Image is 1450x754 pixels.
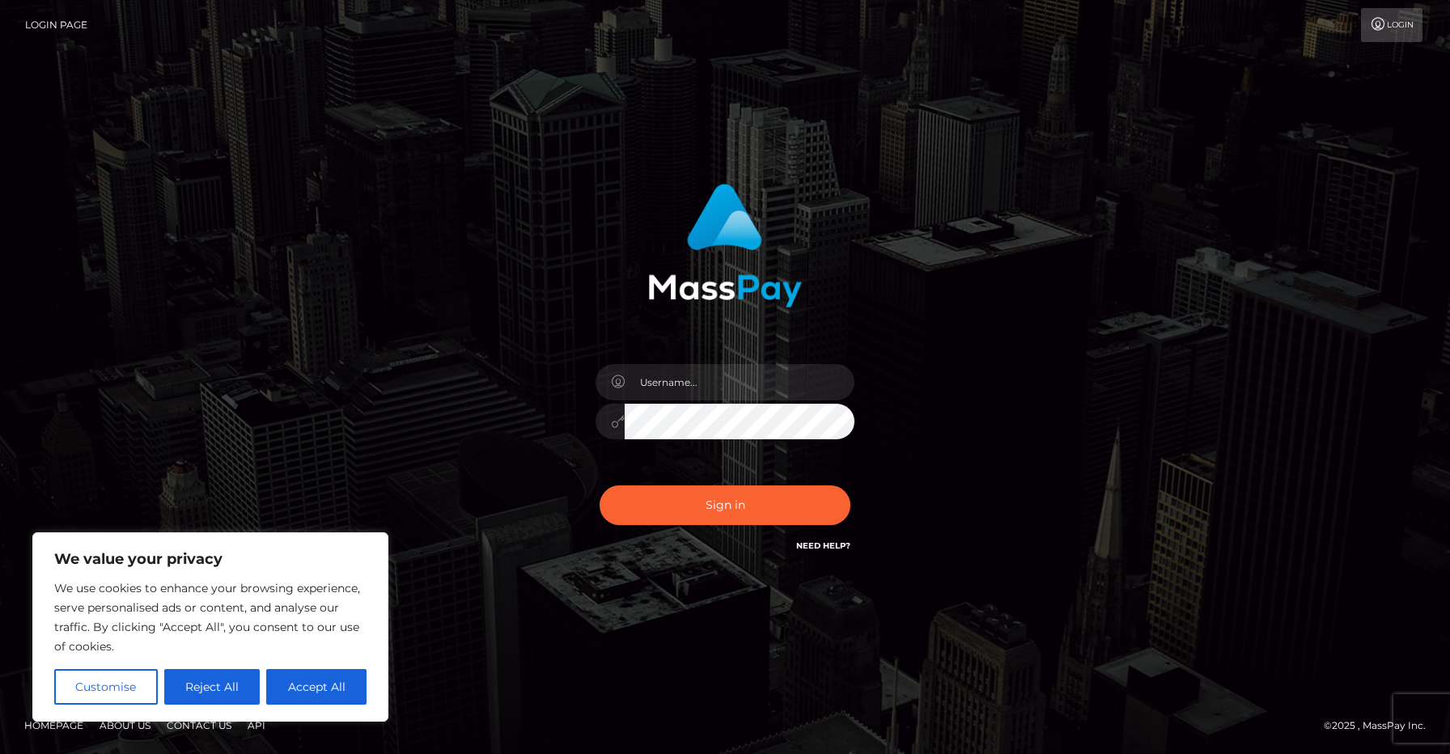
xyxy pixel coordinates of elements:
[266,669,367,705] button: Accept All
[648,184,802,307] img: MassPay Login
[600,485,850,525] button: Sign in
[54,669,158,705] button: Customise
[54,578,367,656] p: We use cookies to enhance your browsing experience, serve personalised ads or content, and analys...
[1324,717,1438,735] div: © 2025 , MassPay Inc.
[25,8,87,42] a: Login Page
[93,713,157,738] a: About Us
[1361,8,1422,42] a: Login
[18,713,90,738] a: Homepage
[54,549,367,569] p: We value your privacy
[164,669,261,705] button: Reject All
[241,713,272,738] a: API
[160,713,238,738] a: Contact Us
[796,540,850,551] a: Need Help?
[32,532,388,722] div: We value your privacy
[625,364,854,400] input: Username...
